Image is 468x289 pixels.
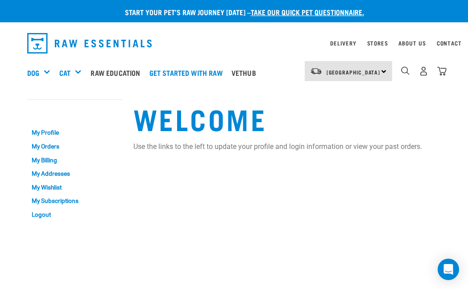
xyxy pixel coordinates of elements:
h1: Welcome [133,102,441,134]
a: Dog [27,67,39,78]
img: Raw Essentials Logo [27,33,152,54]
nav: dropdown navigation [20,29,448,57]
img: van-moving.png [310,67,322,75]
a: My Account [27,108,70,112]
a: About Us [398,41,426,45]
span: [GEOGRAPHIC_DATA] [327,70,381,74]
a: My Orders [27,140,123,153]
a: take our quick pet questionnaire. [251,10,364,14]
a: My Addresses [27,167,123,181]
a: Contact [437,41,462,45]
img: user.png [419,66,428,76]
a: Get started with Raw [147,55,229,91]
a: Delivery [330,41,356,45]
div: Open Intercom Messenger [438,259,459,280]
a: Cat [59,67,70,78]
p: Use the links to the left to update your profile and login information or view your past orders. [133,141,441,152]
a: Vethub [229,55,263,91]
a: Logout [27,208,123,222]
a: My Subscriptions [27,194,123,208]
a: My Wishlist [27,181,123,194]
a: Stores [367,41,388,45]
img: home-icon-1@2x.png [401,66,410,75]
a: Raw Education [88,55,147,91]
img: home-icon@2x.png [437,66,447,76]
a: My Billing [27,153,123,167]
a: My Profile [27,126,123,140]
